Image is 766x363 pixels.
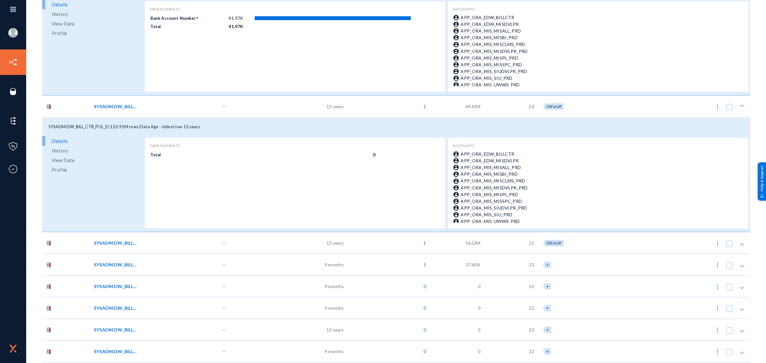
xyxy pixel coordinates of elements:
span: APP_ORA_MIS_UWWS_PRD [461,219,520,224]
span: APP_ORA_MIS_MISDVLPR_PRD [461,185,528,190]
span: 27.65K [466,261,481,268]
span: 9 months [325,348,344,355]
span: 0 [420,283,426,290]
span: + [546,263,549,267]
mat-icon: account_circle [453,75,461,81]
img: icon-more.svg [714,305,721,312]
td: 41.97K [228,14,254,22]
span: 22 [529,348,534,355]
span: + [546,328,549,332]
img: icon-elements.svg [8,116,18,126]
span: SYSADM.DW_BILL_CTR_CHRG_SS_STG [94,348,137,355]
span: — [222,305,226,311]
mat-icon: account_circle [453,55,461,61]
mat-icon: account_circle [453,191,461,198]
img: icon-more.svg [714,284,721,290]
img: oracle.png [45,283,52,290]
mat-icon: account_circle [453,164,461,171]
span: 9 months [325,305,344,311]
span: SYSADM.DW_BILL_CTR_POL_D [49,124,109,129]
span: 13 years [327,326,344,333]
span: APP_ORA_MIS_MISPL_PRD [461,55,518,61]
span: — [222,261,226,268]
a: View Data [42,19,143,28]
mat-icon: account_circle [453,21,461,27]
td: Total [150,151,373,158]
span: SYSADM.DW_BILL_CTR_POL_D_STG [94,261,137,268]
span: History [52,9,68,19]
mat-icon: account_circle [453,185,461,191]
span: 9 months [325,261,344,268]
span: Profile [52,165,67,174]
td: 41.97K [228,22,254,31]
mat-icon: account_circle [453,48,461,55]
span: Data Age - oldest row 13 years [140,124,200,129]
mat-icon: account_circle [453,158,461,164]
span: APP_ORA_MIS_SIUDVLPR_PRD [461,69,527,74]
img: oracle.png [45,305,52,312]
span: 0 [420,348,426,355]
mat-icon: account_circle [453,82,461,88]
mat-icon: account_circle [453,178,461,184]
span: Old stuff [546,241,561,245]
span: History [52,146,68,155]
mat-icon: account_circle [453,211,461,218]
span: APP_ORA_MIS_MISALL_PRD [461,28,521,33]
img: icon-more.svg [714,240,721,247]
span: APP_ORA_MIS_SIUDVLPR_PRD [461,205,527,211]
span: — [222,326,226,333]
mat-icon: account_circle [453,205,461,211]
span: — [222,240,226,246]
img: oracle.png [45,326,52,333]
span: SYSADM.DW_BILL_CTR_ACCT_TXN_SS_STG [94,283,137,290]
td: Total [150,22,229,30]
a: Profile [42,28,143,38]
span: 0 [478,348,480,355]
span: Details [52,136,68,146]
span: APP_ORA_MIS_MISPL_PRD [461,192,518,197]
span: — [222,283,226,290]
span: View Data [52,155,74,165]
span: 0 [478,326,480,333]
span: + [546,284,549,288]
mat-icon: account_circle [453,41,461,48]
span: APP_ORA_EDW_MISDVLPR [461,21,519,27]
div: accounts [453,6,743,12]
img: icon-compliance.svg [8,164,18,174]
mat-icon: account_circle [453,218,461,225]
mat-icon: account_circle [453,198,461,204]
span: SYSADM.DW_BILL_CTR_POL_D [94,103,137,110]
span: 1 [420,240,426,246]
span: APP_ORA_MIS_MISBI_PRD [461,35,517,40]
mat-icon: account_circle [453,14,461,21]
a: Profile [42,165,143,174]
span: SYSADM.DW_BILL_CTR_ACCT_UNAPPL_SS_STG [94,305,137,311]
a: View Data [42,155,143,165]
img: icon-inventory.svg [8,57,18,67]
span: APP_ORA_MIS_MISCLMS_PRD [461,41,525,47]
span: | [139,124,140,129]
td: Bank Account Number [150,14,229,22]
img: icon-more.svg [714,262,721,268]
span: 0 [420,305,426,311]
img: icon-sources.svg [8,87,18,96]
span: 0 [478,283,480,290]
span: APP_ORA_MIS_MISSPC_PRD [461,62,522,67]
img: blank-profile-picture.png [8,28,18,38]
mat-icon: account_circle [453,171,461,177]
span: APP_ORA_MIS_MISALL_PRD [461,165,521,170]
mat-icon: account_circle [453,62,461,68]
span: 16.52M [465,240,481,246]
span: 22 [529,240,534,246]
img: icon-policies.svg [8,142,18,151]
a: History [42,9,143,19]
span: APP_ORA_MIS_MISCLMS_PRD [461,178,525,183]
img: help_support.svg [760,193,764,197]
span: 1 [420,103,426,110]
span: — [222,348,226,355]
td: 0 [372,151,399,159]
mat-icon: account_circle [453,34,461,41]
span: 9 months [325,283,344,290]
span: 13 years [327,240,344,246]
span: 0 [478,305,480,311]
